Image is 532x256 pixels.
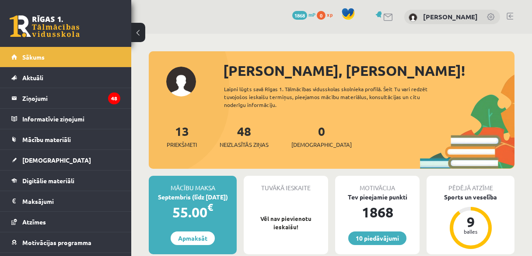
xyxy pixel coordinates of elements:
[11,232,120,252] a: Motivācijas programma
[327,11,332,18] span: xp
[11,109,120,129] a: Informatīvie ziņojumi
[291,123,352,149] a: 0[DEMOGRAPHIC_DATA]
[11,150,120,170] a: [DEMOGRAPHIC_DATA]
[409,13,417,22] img: Daniela Tarvāne
[149,192,237,202] div: Septembris (līdz [DATE])
[167,123,197,149] a: 13Priekšmeti
[22,53,45,61] span: Sākums
[11,191,120,211] a: Maksājumi
[11,129,120,149] a: Mācību materiāli
[348,231,406,245] a: 10 piedāvājumi
[11,212,120,232] a: Atzīmes
[458,229,484,234] div: balles
[220,123,269,149] a: 48Neizlasītās ziņas
[11,171,120,191] a: Digitālie materiāli
[308,11,315,18] span: mP
[220,140,269,149] span: Neizlasītās ziņas
[149,176,237,192] div: Mācību maksa
[22,218,46,226] span: Atzīmes
[22,135,71,143] span: Mācību materiāli
[291,140,352,149] span: [DEMOGRAPHIC_DATA]
[22,191,120,211] legend: Maksājumi
[335,192,420,202] div: Tev pieejamie punkti
[335,176,420,192] div: Motivācija
[335,202,420,223] div: 1868
[292,11,315,18] a: 1868 mP
[11,68,120,88] a: Aktuāli
[22,238,91,246] span: Motivācijas programma
[22,74,43,82] span: Aktuāli
[248,214,324,231] p: Vēl nav pievienotu ieskaišu!
[149,202,237,223] div: 55.00
[22,177,74,185] span: Digitālie materiāli
[244,176,328,192] div: Tuvākā ieskaite
[317,11,325,20] span: 0
[223,60,514,81] div: [PERSON_NAME], [PERSON_NAME]!
[171,231,215,245] a: Apmaksāt
[207,201,213,213] span: €
[22,156,91,164] span: [DEMOGRAPHIC_DATA]
[458,215,484,229] div: 9
[427,192,514,202] div: Sports un veselība
[292,11,307,20] span: 1868
[22,109,120,129] legend: Informatīvie ziņojumi
[317,11,337,18] a: 0 xp
[427,192,514,250] a: Sports un veselība 9 balles
[11,88,120,108] a: Ziņojumi48
[423,12,478,21] a: [PERSON_NAME]
[224,85,444,109] div: Laipni lūgts savā Rīgas 1. Tālmācības vidusskolas skolnieka profilā. Šeit Tu vari redzēt tuvojošo...
[10,15,80,37] a: Rīgas 1. Tālmācības vidusskola
[108,92,120,104] i: 48
[22,88,120,108] legend: Ziņojumi
[11,47,120,67] a: Sākums
[427,176,514,192] div: Pēdējā atzīme
[167,140,197,149] span: Priekšmeti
